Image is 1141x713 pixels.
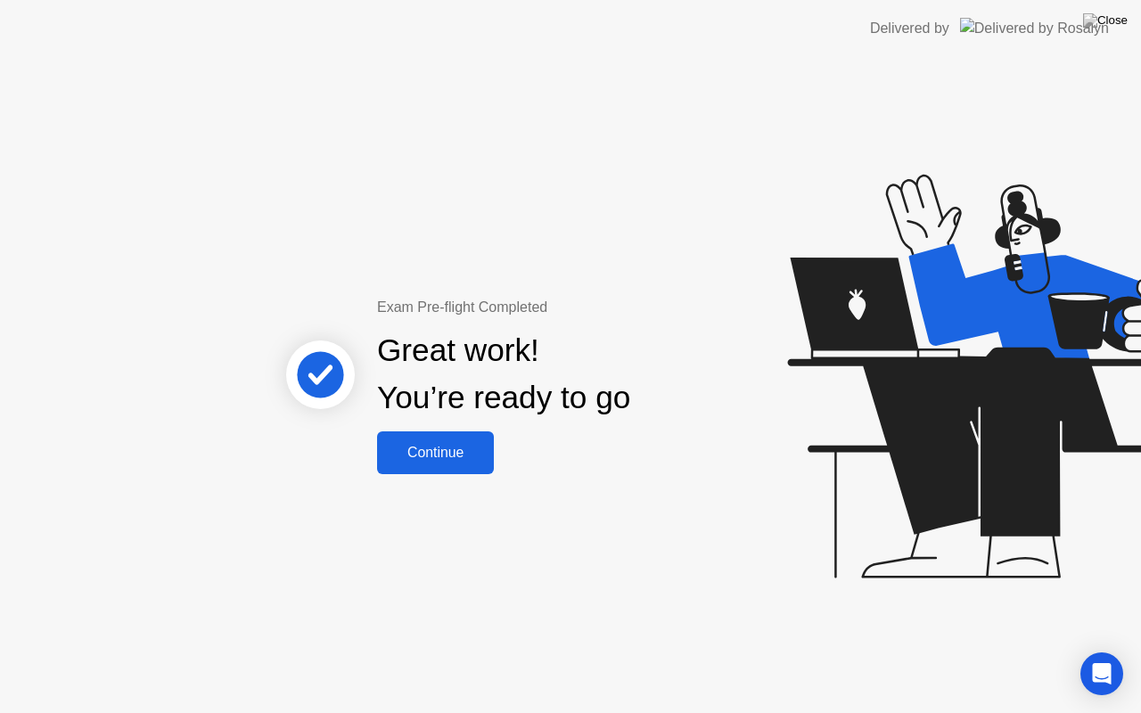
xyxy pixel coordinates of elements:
div: Delivered by [870,18,949,39]
img: Close [1083,13,1128,28]
div: Continue [382,445,488,461]
img: Delivered by Rosalyn [960,18,1109,38]
button: Continue [377,431,494,474]
div: Open Intercom Messenger [1080,652,1123,695]
div: Great work! You’re ready to go [377,327,630,422]
div: Exam Pre-flight Completed [377,297,745,318]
